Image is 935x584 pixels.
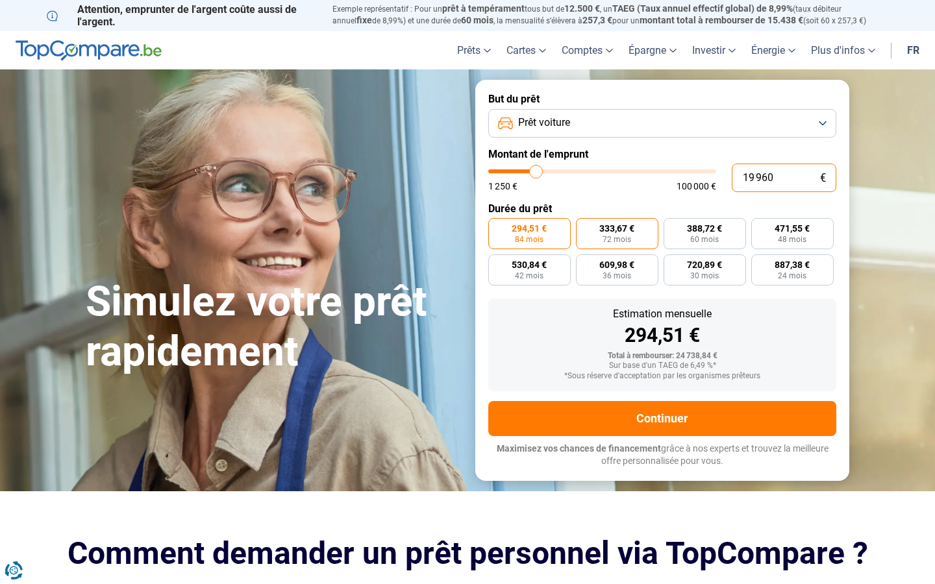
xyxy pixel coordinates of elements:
[488,443,836,468] p: grâce à nos experts et trouvez la meilleure offre personnalisée pour vous.
[488,182,517,191] span: 1 250 €
[512,260,547,269] span: 530,84 €
[677,182,716,191] span: 100 000 €
[499,372,826,381] div: *Sous réserve d'acceptation par les organismes prêteurs
[554,31,621,69] a: Comptes
[743,31,803,69] a: Énergie
[640,15,803,25] span: montant total à rembourser de 15.438 €
[499,31,554,69] a: Cartes
[820,173,826,184] span: €
[899,31,927,69] a: fr
[499,361,826,371] div: Sur base d'un TAEG de 6,49 %*
[16,40,162,61] img: TopCompare
[515,272,543,280] span: 42 mois
[778,272,806,280] span: 24 mois
[687,224,722,233] span: 388,72 €
[47,3,317,28] p: Attention, emprunter de l'argent coûte aussi de l'argent.
[512,224,547,233] span: 294,51 €
[332,3,888,27] p: Exemple représentatif : Pour un tous but de , un (taux débiteur annuel de 8,99%) et une durée de ...
[687,260,722,269] span: 720,89 €
[621,31,684,69] a: Épargne
[499,309,826,319] div: Estimation mensuelle
[488,109,836,138] button: Prêt voiture
[775,260,810,269] span: 887,38 €
[488,148,836,160] label: Montant de l'emprunt
[488,401,836,436] button: Continuer
[461,15,493,25] span: 60 mois
[603,236,631,243] span: 72 mois
[356,15,372,25] span: fixe
[564,3,600,14] span: 12.500 €
[684,31,743,69] a: Investir
[488,202,836,215] label: Durée du prêt
[442,3,525,14] span: prêt à tempérament
[518,116,570,130] span: Prêt voiture
[603,272,631,280] span: 36 mois
[499,326,826,345] div: 294,51 €
[775,224,810,233] span: 471,55 €
[515,236,543,243] span: 84 mois
[582,15,612,25] span: 257,3 €
[86,277,460,377] h1: Simulez votre prêt rapidement
[690,272,719,280] span: 30 mois
[778,236,806,243] span: 48 mois
[497,443,661,454] span: Maximisez vos chances de financement
[599,260,634,269] span: 609,98 €
[612,3,793,14] span: TAEG (Taux annuel effectif global) de 8,99%
[803,31,883,69] a: Plus d'infos
[488,93,836,105] label: But du prêt
[449,31,499,69] a: Prêts
[47,535,888,571] h2: Comment demander un prêt personnel via TopCompare ?
[499,352,826,361] div: Total à rembourser: 24 738,84 €
[599,224,634,233] span: 333,67 €
[690,236,719,243] span: 60 mois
